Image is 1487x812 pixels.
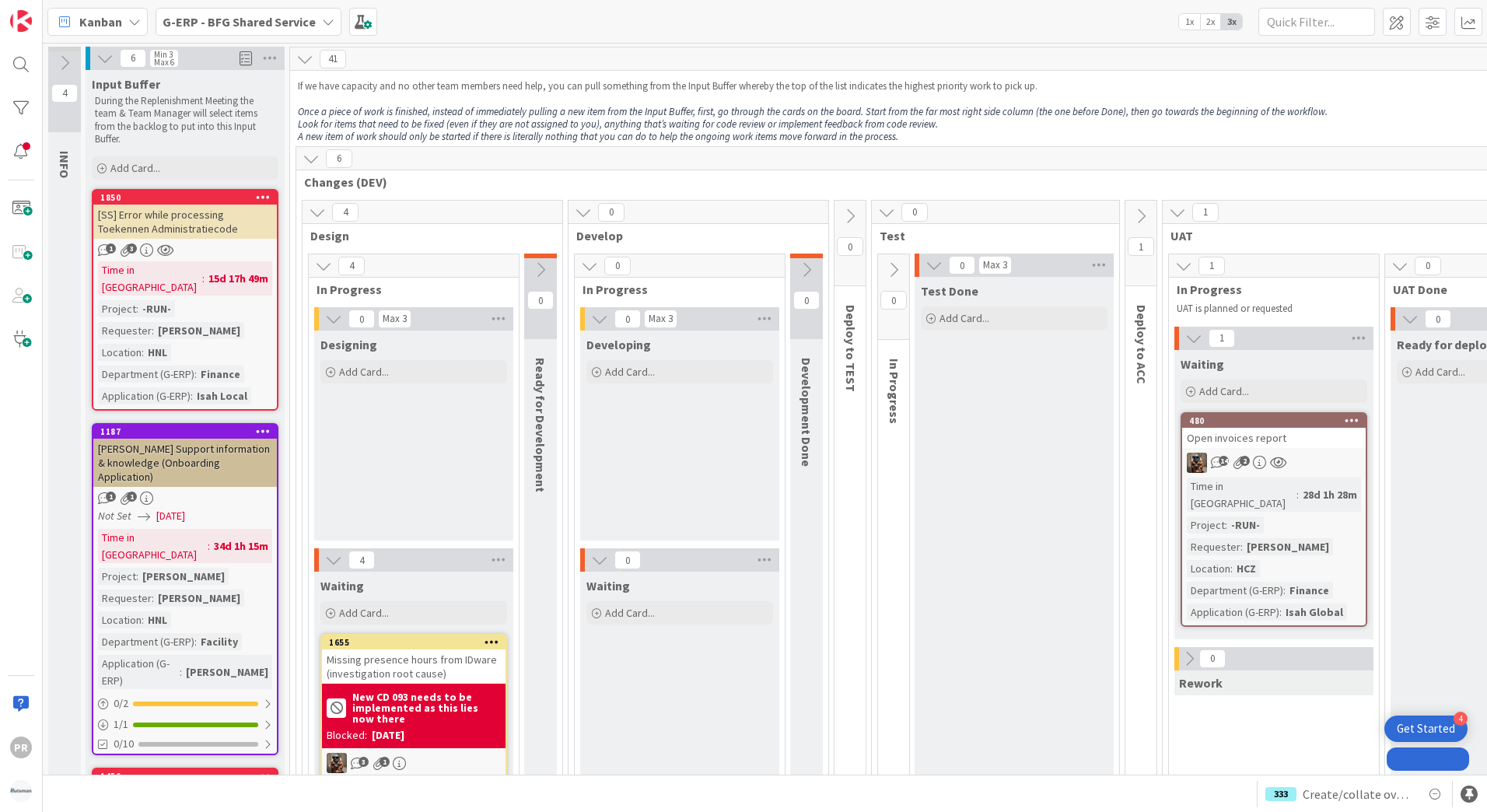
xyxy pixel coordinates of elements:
div: 333 [1265,787,1296,801]
div: 1655Missing presence hours from IDware (investigation root cause) [322,635,506,684]
span: : [194,633,197,650]
span: : [194,366,197,383]
em: Once a piece of work is finished, instead of immediately pulling a new item from the Input Buffer... [298,105,1328,118]
span: 0 / 2 [114,695,128,712]
div: 480 [1189,415,1366,426]
div: 0/2 [93,694,277,713]
span: Add Card... [110,161,160,175]
span: 3x [1221,14,1242,30]
span: 3 [127,243,137,254]
span: : [180,663,182,681]
span: 4 [348,551,375,569]
div: Finance [1286,582,1333,599]
span: Test Done [921,283,978,299]
div: Requester [98,590,152,607]
span: 3 [359,757,369,767]
div: [PERSON_NAME] [1243,538,1333,555]
p: UAT is planned or requested [1177,303,1360,315]
span: 0 [793,291,820,310]
span: Developing [586,337,651,352]
img: Visit kanbanzone.com [10,10,32,32]
span: 0 [949,256,975,275]
span: Waiting [1181,356,1224,372]
span: Add Card... [1415,365,1465,379]
div: Application (G-ERP) [98,655,180,689]
div: Min 3 [154,51,173,58]
span: 1 / 1 [114,716,128,733]
span: 0 [614,310,641,328]
span: : [191,387,193,404]
span: INFO [57,151,72,178]
div: 1850[SS] Error while processing Toekennen Administratiecode [93,191,277,239]
div: [PERSON_NAME] [138,568,229,585]
span: : [142,344,144,361]
span: : [1230,560,1233,577]
div: [SS] Error while processing Toekennen Administratiecode [93,205,277,239]
div: Project [1187,516,1225,534]
div: Location [1187,560,1230,577]
div: 1187[PERSON_NAME] Support information & knowledge (Onboarding Application) [93,425,277,487]
div: Isah Local [193,387,251,404]
span: Deploy to ACC [1134,305,1149,384]
span: Designing [320,337,377,352]
div: 1/1 [93,715,277,734]
div: 15d 17h 49m [205,270,272,287]
div: Finance [197,366,244,383]
div: Project [98,300,136,317]
div: Open invoices report [1182,428,1366,448]
span: In Progress [583,282,765,297]
span: In Progress [317,282,499,297]
span: Kanban [79,12,122,31]
div: PR [10,737,32,758]
span: 1 [106,492,116,502]
div: 1850 [93,191,277,205]
div: Max 6 [154,58,174,66]
span: 2 [1240,456,1250,466]
div: -RUN- [138,300,175,317]
div: 1450 [100,771,277,782]
div: Isah Global [1282,604,1347,621]
span: 1 [1209,329,1235,348]
div: Location [98,344,142,361]
div: [PERSON_NAME] Support information & knowledge (Onboarding Application) [93,439,277,487]
span: 1 [1198,257,1225,275]
span: : [136,568,138,585]
p: During the Replenishment Meeting the team & Team Manager will select items from the backlog to pu... [95,95,275,145]
input: Quick Filter... [1258,8,1375,36]
span: : [1296,486,1299,503]
em: Look for items that need to be fixed (even if they are not assigned to you), anything that’s wait... [298,117,938,131]
div: Time in [GEOGRAPHIC_DATA] [98,261,202,296]
div: Open Get Started checklist, remaining modules: 4 [1384,716,1468,742]
div: Requester [1187,538,1240,555]
span: 1x [1179,14,1200,30]
span: Develop [576,228,809,243]
span: [DATE] [156,508,185,524]
span: 0 [348,310,375,328]
div: Missing presence hours from IDware (investigation root cause) [322,649,506,684]
em: A new item of work should only be started if there is literally nothing that you can do to help t... [298,130,898,143]
span: Waiting [320,578,364,593]
span: 0 [880,291,907,310]
div: [PERSON_NAME] [154,322,244,339]
div: Application (G-ERP) [98,387,191,404]
div: Department (G-ERP) [98,633,194,650]
span: 0 [598,203,625,222]
div: 28d 1h 28m [1299,486,1361,503]
span: Add Card... [605,365,655,379]
span: 6 [326,149,352,168]
div: 480Open invoices report [1182,414,1366,448]
span: Add Card... [339,365,389,379]
span: 1 [1128,237,1154,256]
b: New CD 093 needs to be implemented as this lies now there [352,691,501,724]
span: 0 [837,237,863,256]
span: Deploy to TEST [843,305,859,392]
span: 4 [338,257,365,275]
span: 2x [1200,14,1221,30]
div: Blocked: [327,727,367,744]
div: Project [98,568,136,585]
span: 14 [1219,456,1229,466]
img: avatar [10,780,32,802]
span: 1 [106,243,116,254]
span: Rework [1179,675,1223,691]
span: Create/collate overview of Facility applications [1303,785,1413,803]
